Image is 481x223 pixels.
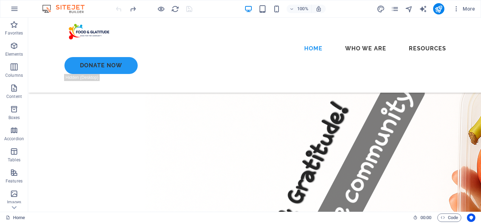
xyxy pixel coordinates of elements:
[171,5,179,13] i: Reload page
[405,5,413,13] button: navigator
[420,213,431,222] span: 00 00
[433,3,444,14] button: publish
[391,5,399,13] i: Pages (Ctrl+Alt+S)
[5,30,23,36] p: Favorites
[391,5,399,13] button: pages
[450,3,478,14] button: More
[40,5,93,13] img: Editor Logo
[129,5,137,13] i: Redo: Add element (Ctrl+Y, ⌘+Y)
[129,5,137,13] button: redo
[287,5,312,13] button: 100%
[437,213,461,222] button: Code
[467,213,475,222] button: Usercentrics
[4,136,24,142] p: Accordion
[5,73,23,78] p: Columns
[8,157,20,163] p: Tables
[425,215,426,220] span: :
[435,5,443,13] i: Publish
[377,5,385,13] button: design
[419,5,427,13] button: text_generator
[413,213,432,222] h6: Session time
[419,5,427,13] i: AI Writer
[453,5,475,12] span: More
[7,199,21,205] p: Images
[316,6,322,12] i: On resize automatically adjust zoom level to fit chosen device.
[297,5,308,13] h6: 100%
[441,213,458,222] span: Code
[6,94,22,99] p: Content
[6,213,25,222] a: Click to cancel selection. Double-click to open Pages
[171,5,179,13] button: reload
[5,51,23,57] p: Elements
[6,178,23,184] p: Features
[405,5,413,13] i: Navigator
[377,5,385,13] i: Design (Ctrl+Alt+Y)
[8,115,20,120] p: Boxes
